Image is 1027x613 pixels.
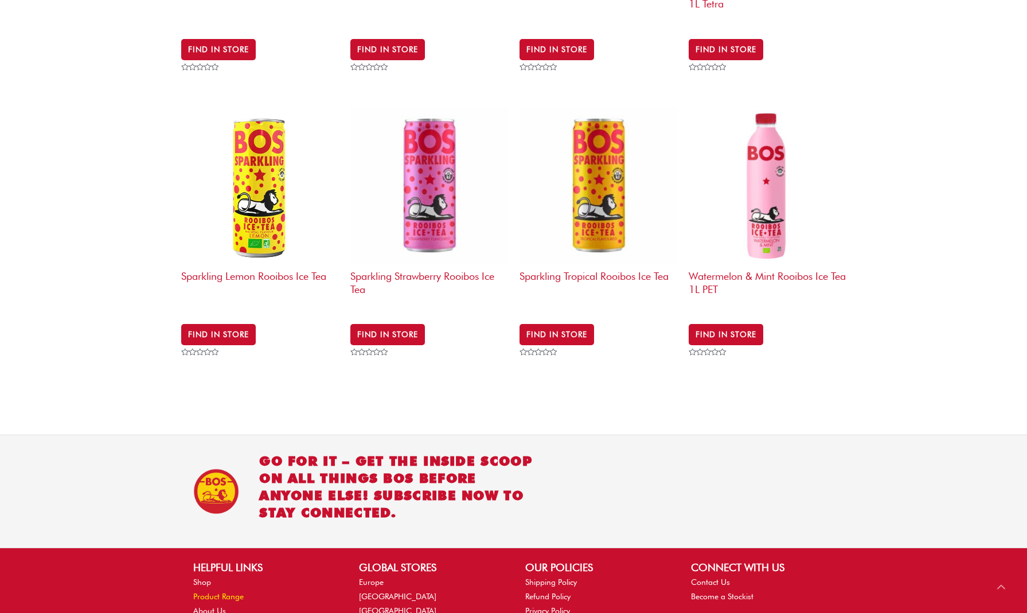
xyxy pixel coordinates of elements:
[689,324,763,345] a: BUY IN STORE
[525,577,577,587] a: Shipping Policy
[689,264,846,309] h2: Watermelon & Mint Rooibos Ice Tea 1L PET
[181,107,339,264] img: Bos Lemon Ice Tea Can
[350,39,425,60] a: BUY IN STORE
[193,577,211,587] a: Shop
[193,468,239,514] img: BOS Ice Tea
[691,592,753,601] a: Become a Stockist
[520,107,677,264] img: Sparkling Tropical Rooibos Ice Tea
[689,107,846,314] a: Watermelon & Mint Rooibos Ice Tea 1L PET
[691,575,834,604] nav: CONNECT WITH US
[193,560,336,575] h2: HELPFUL LINKS
[359,560,502,575] h2: GLOBAL STORES
[359,577,384,587] a: Europe
[689,39,763,60] a: BUY IN STORE
[181,264,339,309] h2: Sparkling Lemon Rooibos Ice Tea
[181,39,256,60] a: BUY IN STORE
[689,107,846,264] img: Watermelon & Mint Rooibos Ice Tea 1L PET
[359,592,436,601] a: [GEOGRAPHIC_DATA]
[520,39,594,60] a: BUY IN STORE
[350,107,508,314] a: Sparkling Strawberry Rooibos Ice Tea
[259,452,538,521] h2: Go for it – get the inside scoop on all things BOS before anyone else! Subscribe now to stay conn...
[193,592,244,601] a: Product Range
[350,107,508,264] img: Sparkling Strawberry Rooibos Ice Tea
[525,560,668,575] h2: OUR POLICIES
[691,560,834,575] h2: CONNECT WITH US
[181,324,256,345] a: BUY IN STORE
[350,324,425,345] a: BUY IN STORE
[691,577,730,587] a: Contact Us
[525,592,571,601] a: Refund Policy
[181,107,339,314] a: Sparkling Lemon Rooibos Ice Tea
[520,324,594,345] a: BUY IN STORE
[520,107,677,314] a: Sparkling Tropical Rooibos Ice Tea
[520,264,677,309] h2: Sparkling Tropical Rooibos Ice Tea
[350,264,508,309] h2: Sparkling Strawberry Rooibos Ice Tea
